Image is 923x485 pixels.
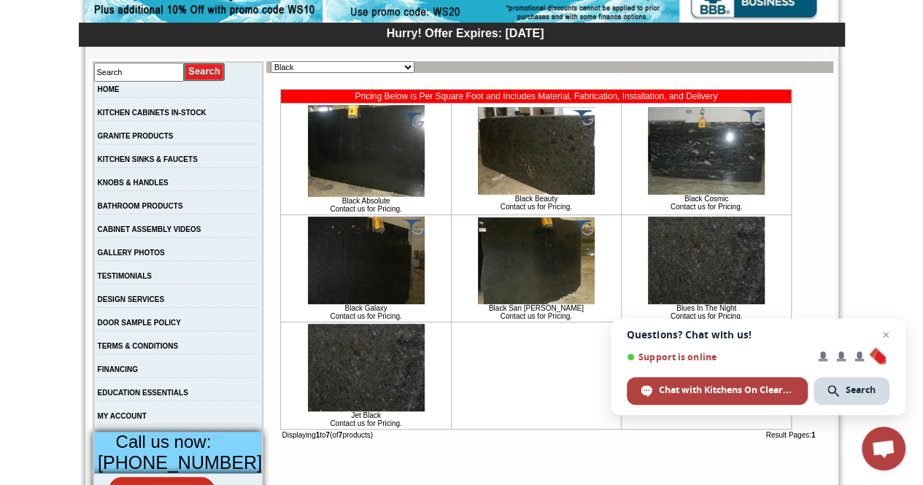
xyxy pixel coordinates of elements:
b: 7 [339,431,343,439]
a: TESTIMONIALS [98,272,152,280]
td: Displaying to (of products) [280,430,621,441]
a: GRANITE PRODUCTS [98,132,174,140]
span: Chat with Kitchens On Clearance [659,384,794,397]
span: [PHONE_NUMBER] [98,452,262,473]
td: Result Pages: [621,430,819,441]
a: DESIGN SERVICES [98,295,165,303]
td: Pricing Below is Per Square Foot and Includes Material, Fabrication, Installation, and Delivery [281,90,791,103]
div: Hurry! Offer Expires: [DATE] [86,25,845,40]
span: Call us now: [116,432,212,451]
a: DOOR SAMPLE POLICY [98,319,181,327]
a: EDUCATION ESSENTIALS [98,389,188,397]
a: KNOBS & HANDLES [98,179,169,187]
a: FINANCING [98,365,139,373]
td: Black San [PERSON_NAME] Contact us for Pricing. [452,215,621,322]
div: Chat with Kitchens On Clearance [627,377,808,405]
b: 1 [316,431,320,439]
a: MY ACCOUNT [98,412,147,420]
b: 7 [326,431,331,439]
td: Black Absolute Contact us for Pricing. [281,104,450,214]
span: Search [846,384,876,397]
a: TERMS & CONDITIONS [98,342,179,350]
td: Jet Black Contact us for Pricing. [281,322,450,429]
div: Open chat [862,427,905,470]
a: HOME [98,85,120,93]
span: Questions? Chat with us! [627,329,889,341]
span: Support is online [627,352,808,362]
td: Black Galaxy Contact us for Pricing. [281,215,450,322]
a: GALLERY PHOTOS [98,249,165,257]
a: BATHROOM PRODUCTS [98,202,183,210]
td: Black Beauty Contact us for Pricing. [452,104,621,214]
a: CABINET ASSEMBLY VIDEOS [98,225,201,233]
a: KITCHEN SINKS & FAUCETS [98,155,198,163]
b: 1 [811,431,816,439]
div: Search [814,377,889,405]
td: Blues In The Night Contact us for Pricing. [622,215,791,322]
td: Black Cosmic Contact us for Pricing. [622,104,791,214]
input: Submit [184,62,225,82]
a: KITCHEN CABINETS IN-STOCK [98,109,206,117]
span: Close chat [877,326,895,344]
